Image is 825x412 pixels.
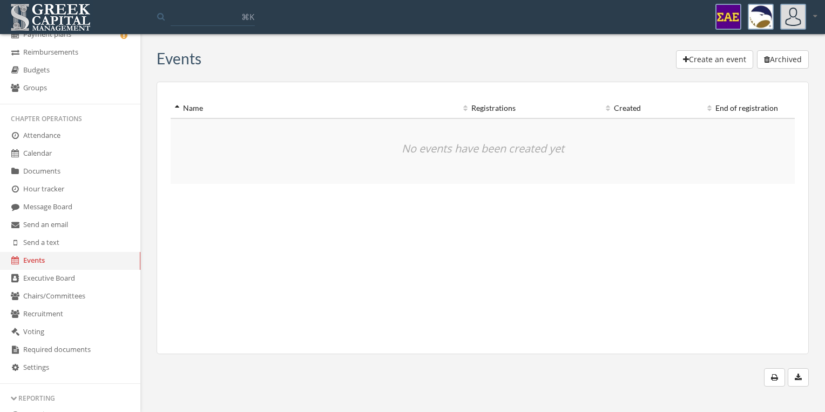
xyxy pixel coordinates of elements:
[171,98,383,118] th: Name
[241,11,254,22] span: ⌘K
[383,98,520,118] th: Registrations
[11,394,130,403] div: Reporting
[645,98,782,118] th: End of registration
[757,50,809,69] button: Archived
[520,98,645,118] th: Created
[157,50,201,67] h3: Event s
[175,123,790,174] p: No events have been created yet
[676,50,753,69] button: Create an event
